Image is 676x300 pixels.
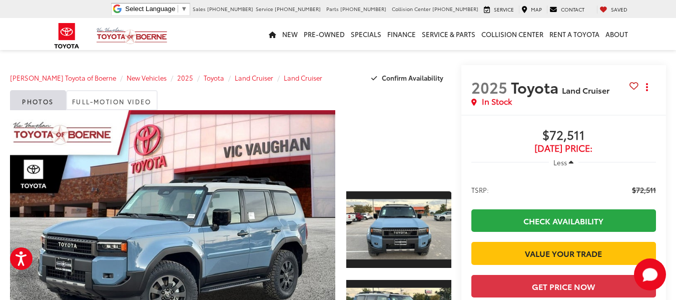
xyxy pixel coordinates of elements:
a: Check Availability [471,209,656,232]
button: Get Price Now [471,275,656,297]
a: Service & Parts: Opens in a new tab [419,18,478,50]
a: Specials [348,18,384,50]
span: $72,511 [471,128,656,143]
img: Toyota [48,20,86,52]
span: Service [494,6,514,13]
a: Select Language​ [125,5,187,13]
span: Less [553,158,567,167]
a: Service [481,6,516,14]
a: About [602,18,631,50]
img: 2025 Toyota Land Cruiser Land Cruiser [345,199,452,260]
a: Contact [547,6,587,14]
a: New [279,18,301,50]
button: Toggle Chat Window [634,258,666,290]
a: Full-Motion Video [66,90,158,110]
a: [PERSON_NAME] Toyota of Boerne [10,73,116,82]
a: 2025 [177,73,193,82]
span: 2025 [471,76,507,98]
a: Value Your Trade [471,242,656,264]
a: Collision Center [478,18,546,50]
span: [PHONE_NUMBER] [207,5,253,13]
span: Land Cruiser [562,84,609,96]
span: Sales [193,5,206,13]
svg: Start Chat [634,258,666,290]
a: Land Cruiser [284,73,322,82]
span: Collision Center [392,5,431,13]
span: Service [256,5,273,13]
span: Saved [611,6,627,13]
span: dropdown dots [646,83,648,91]
span: [PHONE_NUMBER] [432,5,478,13]
a: Home [266,18,279,50]
img: Vic Vaughan Toyota of Boerne [96,27,168,45]
span: Contact [561,6,584,13]
a: New Vehicles [127,73,167,82]
a: Map [519,6,544,14]
span: [PHONE_NUMBER] [340,5,386,13]
span: In Stock [482,96,512,107]
button: Actions [638,78,656,96]
span: Parts [326,5,339,13]
a: Rent a Toyota [546,18,602,50]
span: [DATE] Price: [471,143,656,153]
button: Less [549,153,579,171]
a: Photos [10,90,66,110]
span: Select Language [125,5,175,13]
span: TSRP: [471,185,489,195]
a: Toyota [204,73,224,82]
a: Land Cruiser [235,73,273,82]
div: View Full-Motion Video [346,110,451,180]
span: $72,511 [632,185,656,195]
button: Confirm Availability [366,69,451,87]
span: Map [531,6,542,13]
span: Toyota [511,76,562,98]
a: Expand Photo 1 [346,190,451,269]
a: My Saved Vehicles [597,6,630,14]
span: ▼ [181,5,187,13]
a: Finance [384,18,419,50]
span: [PHONE_NUMBER] [275,5,321,13]
a: Pre-Owned [301,18,348,50]
span: Confirm Availability [382,73,443,82]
